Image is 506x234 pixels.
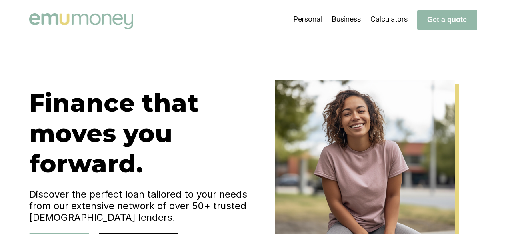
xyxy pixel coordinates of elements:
[29,188,253,223] h4: Discover the perfect loan tailored to your needs from our extensive network of over 50+ trusted [...
[29,13,133,29] img: Emu Money logo
[29,88,253,179] h1: Finance that moves you forward.
[417,15,477,24] a: Get a quote
[417,10,477,30] button: Get a quote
